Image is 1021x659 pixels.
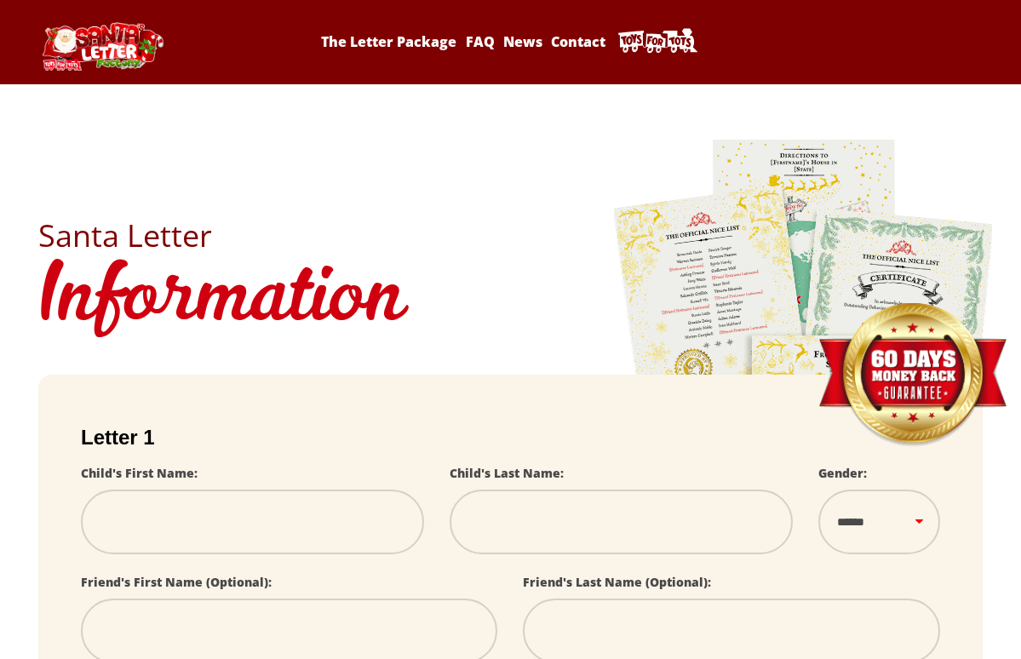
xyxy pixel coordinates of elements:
[450,465,564,481] label: Child's Last Name:
[501,32,545,51] a: News
[81,465,198,481] label: Child's First Name:
[612,137,995,613] img: letters.png
[462,32,496,51] a: FAQ
[38,22,166,71] img: Santa Letter Logo
[38,251,983,349] h1: Information
[81,426,940,450] h2: Letter 1
[818,465,867,481] label: Gender:
[318,32,459,51] a: The Letter Package
[38,221,983,251] h2: Santa Letter
[817,302,1008,448] img: Money Back Guarantee
[548,32,608,51] a: Contact
[523,574,711,590] label: Friend's Last Name (Optional):
[81,574,272,590] label: Friend's First Name (Optional):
